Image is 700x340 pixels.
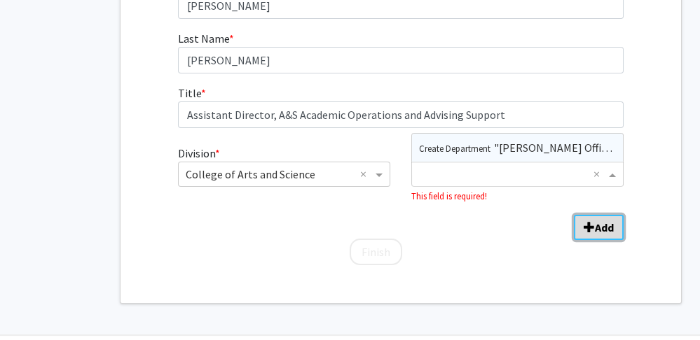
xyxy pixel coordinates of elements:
[401,145,634,204] div: Department
[360,166,372,183] span: Clear all
[178,31,229,45] span: Last Name
[574,215,624,240] button: Add Division/Department
[178,162,390,187] ng-select: Division
[178,86,201,100] span: Title
[593,166,605,183] span: Clear all
[411,162,624,187] ng-select: Department
[350,239,402,265] button: Finish
[419,143,494,154] span: Create Department
[419,141,617,155] span: "[PERSON_NAME] Office"
[595,220,614,234] b: Add
[167,145,401,204] div: Division
[11,277,60,330] iframe: Chat
[411,133,624,162] ng-dropdown-panel: Options list
[411,190,487,201] small: This field is required!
